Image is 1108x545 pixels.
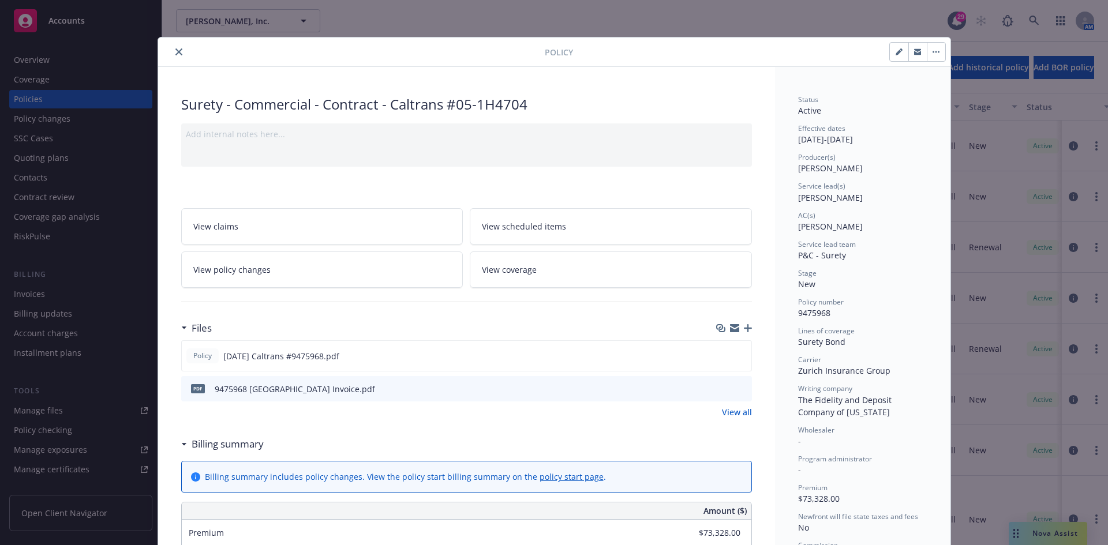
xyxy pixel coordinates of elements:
[798,336,927,348] div: Surety Bond
[186,128,747,140] div: Add internal notes here...
[470,251,752,288] a: View coverage
[798,250,846,261] span: P&C - Surety
[191,384,205,393] span: pdf
[798,454,872,464] span: Program administrator
[181,437,264,452] div: Billing summary
[737,383,747,395] button: preview file
[798,279,815,290] span: New
[798,394,894,418] span: The Fidelity and Deposit Company of [US_STATE]
[798,181,845,191] span: Service lead(s)
[798,464,801,475] span: -
[470,208,752,245] a: View scheduled items
[798,425,834,435] span: Wholesaler
[798,522,809,533] span: No
[545,46,573,58] span: Policy
[798,493,840,504] span: $73,328.00
[798,95,818,104] span: Status
[722,406,752,418] a: View all
[193,264,271,276] span: View policy changes
[191,351,214,361] span: Policy
[798,384,852,393] span: Writing company
[672,524,747,542] input: 0.00
[192,321,212,336] h3: Files
[798,297,844,307] span: Policy number
[181,208,463,245] a: View claims
[193,220,238,232] span: View claims
[798,307,830,318] span: 9475968
[798,152,836,162] span: Producer(s)
[181,95,752,114] div: Surety - Commercial - Contract - Caltrans #05-1H4704
[736,350,747,362] button: preview file
[189,527,224,538] span: Premium
[215,383,375,395] div: 9475968 [GEOGRAPHIC_DATA] Invoice.pdf
[223,350,339,362] span: [DATE] Caltrans #9475968.pdf
[540,471,604,482] a: policy start page
[798,163,863,174] span: [PERSON_NAME]
[798,192,863,203] span: [PERSON_NAME]
[798,239,856,249] span: Service lead team
[181,321,212,336] div: Files
[798,512,918,521] span: Newfront will file state taxes and fees
[798,483,828,493] span: Premium
[798,326,855,336] span: Lines of coverage
[798,365,890,376] span: Zurich Insurance Group
[798,105,821,116] span: Active
[798,268,817,278] span: Stage
[798,123,845,133] span: Effective dates
[482,220,566,232] span: View scheduled items
[205,471,606,483] div: Billing summary includes policy changes. View the policy start billing summary on the .
[798,221,863,232] span: [PERSON_NAME]
[798,355,821,364] span: Carrier
[482,264,537,276] span: View coverage
[798,435,801,446] span: -
[192,437,264,452] h3: Billing summary
[718,350,727,362] button: download file
[798,123,927,145] div: [DATE] - [DATE]
[172,45,186,59] button: close
[798,211,815,220] span: AC(s)
[703,505,747,517] span: Amount ($)
[181,251,463,288] a: View policy changes
[718,383,728,395] button: download file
